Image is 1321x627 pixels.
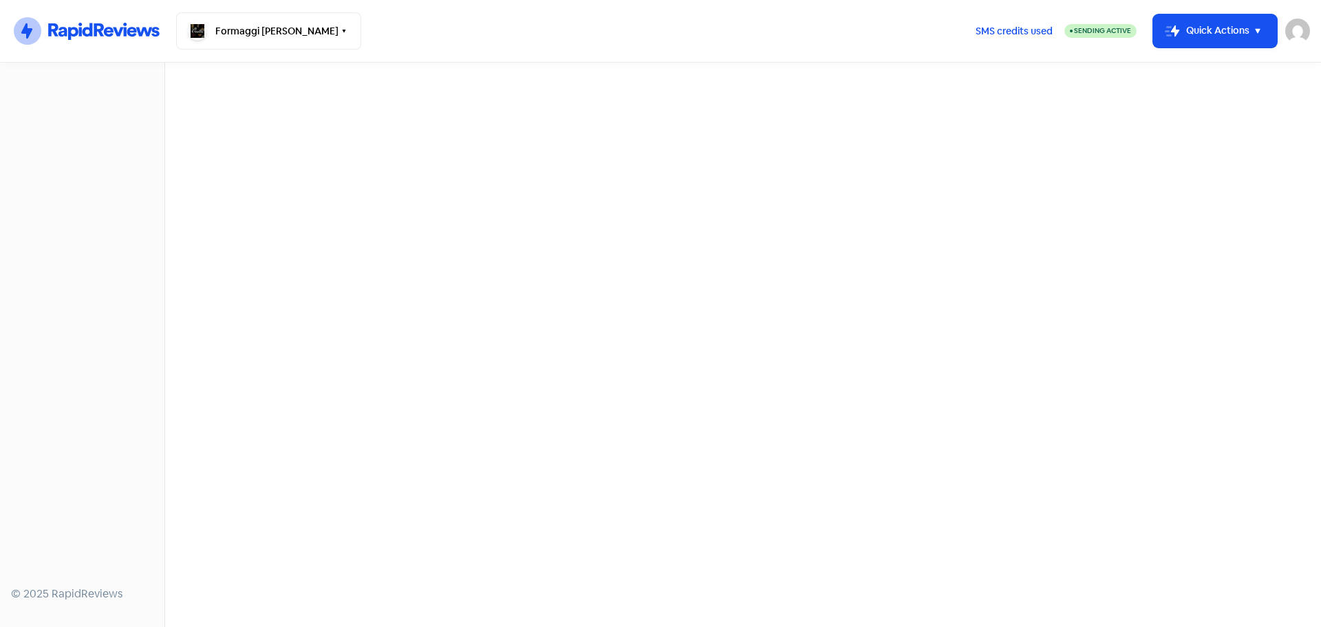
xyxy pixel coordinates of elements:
span: SMS credits used [976,24,1053,39]
button: Quick Actions [1153,14,1277,47]
div: © 2025 RapidReviews [11,586,153,602]
a: Sending Active [1064,23,1137,39]
img: User [1285,19,1310,43]
a: SMS credits used [964,23,1064,37]
span: Sending Active [1074,26,1131,35]
button: Formaggi [PERSON_NAME] [176,12,361,50]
